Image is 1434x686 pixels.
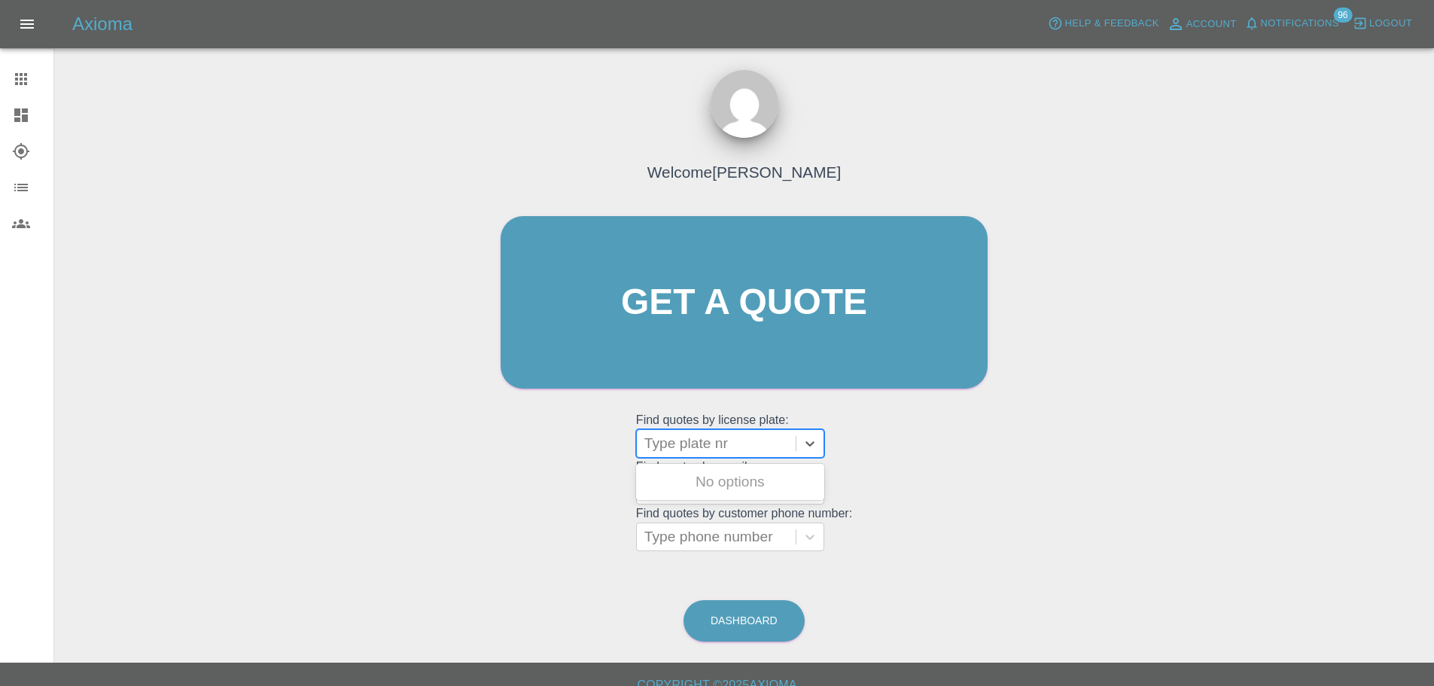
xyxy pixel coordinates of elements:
[1163,12,1241,36] a: Account
[1369,15,1412,32] span: Logout
[636,413,852,458] grid: Find quotes by license plate:
[1333,8,1352,23] span: 96
[636,507,852,551] grid: Find quotes by customer phone number:
[1186,16,1237,33] span: Account
[9,6,45,42] button: Open drawer
[1064,15,1158,32] span: Help & Feedback
[501,216,988,389] a: Get a quote
[636,460,852,505] grid: Find quotes by email:
[636,467,824,497] div: No options
[1349,12,1416,35] button: Logout
[72,12,132,36] h5: Axioma
[1261,15,1339,32] span: Notifications
[647,160,841,184] h4: Welcome [PERSON_NAME]
[1044,12,1162,35] button: Help & Feedback
[684,600,805,642] a: Dashboard
[1241,12,1343,35] button: Notifications
[711,70,778,138] img: ...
